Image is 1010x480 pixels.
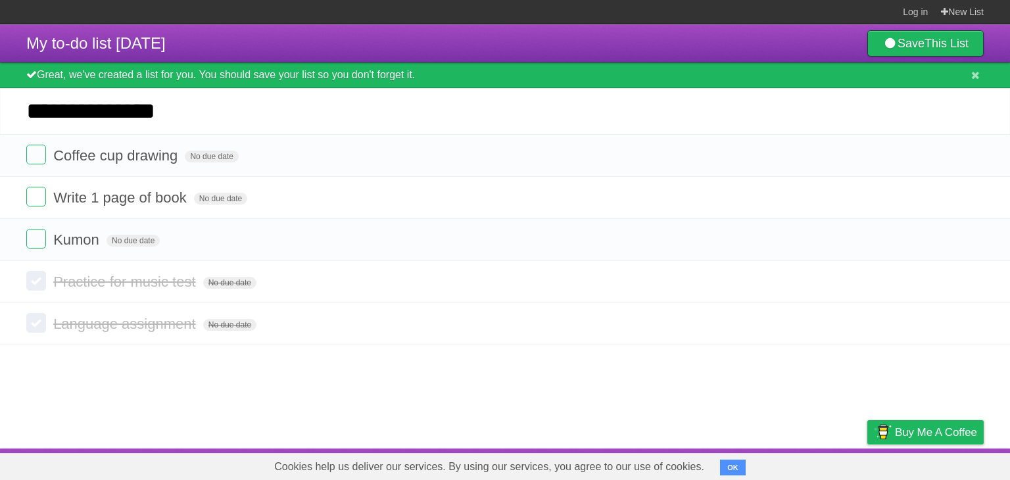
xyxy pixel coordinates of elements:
span: Write 1 page of book [53,189,190,206]
a: Developers [736,452,789,477]
span: No due date [107,235,160,247]
a: About [692,452,720,477]
a: Terms [806,452,834,477]
a: Suggest a feature [901,452,984,477]
a: Buy me a coffee [867,420,984,444]
label: Done [26,187,46,206]
span: Language assignment [53,316,199,332]
span: No due date [203,319,256,331]
label: Done [26,145,46,164]
span: Coffee cup drawing [53,147,181,164]
a: SaveThis List [867,30,984,57]
span: No due date [194,193,247,204]
span: Practice for music test [53,274,199,290]
span: Buy me a coffee [895,421,977,444]
img: Buy me a coffee [874,421,892,443]
button: OK [720,460,746,475]
span: No due date [203,277,256,289]
a: Privacy [850,452,884,477]
span: No due date [185,151,238,162]
span: Kumon [53,231,103,248]
label: Done [26,271,46,291]
b: This List [925,37,969,50]
span: My to-do list [DATE] [26,34,166,52]
label: Done [26,313,46,333]
label: Done [26,229,46,249]
span: Cookies help us deliver our services. By using our services, you agree to our use of cookies. [261,454,717,480]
